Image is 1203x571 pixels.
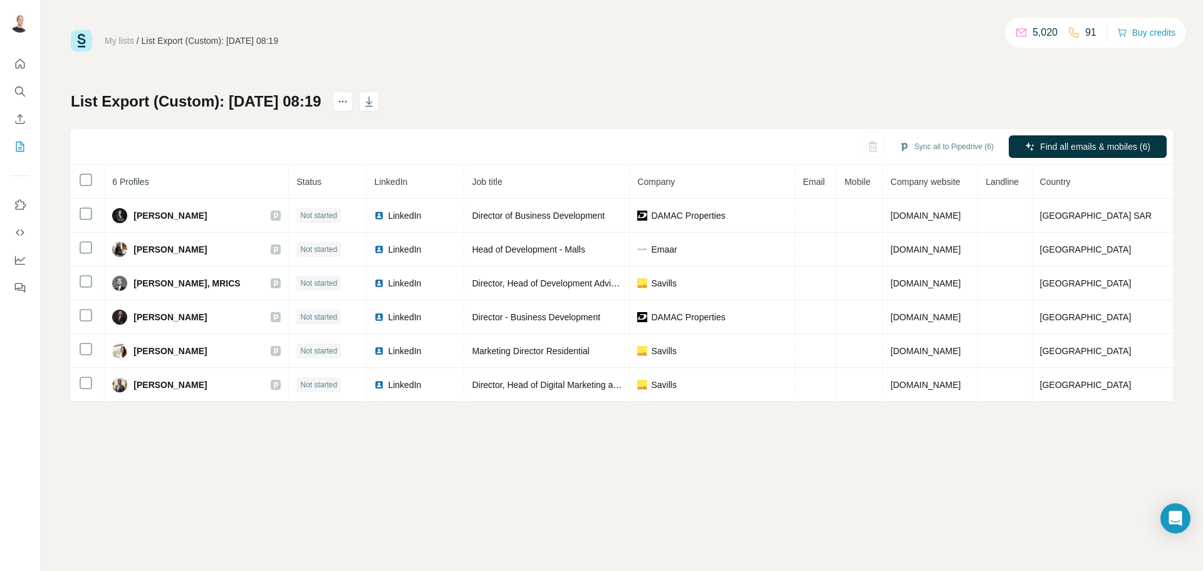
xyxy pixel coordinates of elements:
img: LinkedIn logo [374,244,384,254]
img: LinkedIn logo [374,380,384,390]
button: Use Surfe API [10,221,30,244]
button: actions [333,92,353,112]
span: [PERSON_NAME] [133,345,207,357]
span: Company [637,177,675,187]
img: LinkedIn logo [374,346,384,356]
button: Use Surfe on LinkedIn [10,194,30,216]
span: Landline [986,177,1019,187]
span: Not started [300,312,337,323]
span: [PERSON_NAME] [133,243,207,256]
button: Enrich CSV [10,108,30,130]
button: Dashboard [10,249,30,271]
span: Savills [651,277,676,290]
span: Director of Business Development [472,211,605,221]
img: company-logo [637,380,647,390]
span: Status [296,177,321,187]
div: List Export (Custom): [DATE] 08:19 [142,34,278,47]
span: Not started [300,345,337,357]
span: [GEOGRAPHIC_DATA] [1040,244,1132,254]
button: My lists [10,135,30,158]
img: company-logo [637,211,647,221]
img: LinkedIn logo [374,211,384,221]
span: LinkedIn [388,311,421,323]
img: Avatar [112,310,127,325]
img: Avatar [112,343,127,359]
span: LinkedIn [388,243,421,256]
img: Avatar [112,276,127,291]
span: [GEOGRAPHIC_DATA] [1040,278,1132,288]
span: [DOMAIN_NAME] [890,211,961,221]
button: Sync all to Pipedrive (6) [890,137,1002,156]
img: Avatar [112,377,127,392]
img: company-logo [637,346,647,356]
img: LinkedIn logo [374,312,384,322]
span: [DOMAIN_NAME] [890,244,961,254]
span: Company website [890,177,960,187]
span: DAMAC Properties [651,209,725,222]
span: Director, Head of Development Advisory - Global Residential Development [472,278,761,288]
span: 6 Profiles [112,177,148,187]
span: Savills [651,379,676,391]
button: Search [10,80,30,103]
span: LinkedIn [388,379,421,391]
img: LinkedIn logo [374,278,384,288]
span: LinkedIn [388,345,421,357]
button: Buy credits [1117,24,1175,41]
span: Job title [472,177,502,187]
span: Head of Development - Malls [472,244,585,254]
img: Surfe Logo [71,30,92,51]
a: My lists [105,36,134,46]
span: [GEOGRAPHIC_DATA] [1040,346,1132,356]
span: LinkedIn [388,277,421,290]
span: DAMAC Properties [651,311,725,323]
span: [DOMAIN_NAME] [890,346,961,356]
span: [DOMAIN_NAME] [890,278,961,288]
div: Open Intercom Messenger [1160,503,1190,533]
img: company-logo [637,278,647,288]
span: [PERSON_NAME] [133,209,207,222]
span: Director, Head of Digital Marketing and Client Engagement [472,380,699,390]
h1: List Export (Custom): [DATE] 08:19 [71,92,321,112]
span: LinkedIn [374,177,407,187]
span: Marketing Director Residential [472,346,590,356]
li: / [137,34,139,47]
img: Avatar [112,208,127,223]
span: [DOMAIN_NAME] [890,312,961,322]
button: Find all emails & mobiles (6) [1009,135,1167,158]
img: company-logo [637,312,647,322]
span: [GEOGRAPHIC_DATA] [1040,312,1132,322]
p: 91 [1085,25,1096,40]
span: Director - Business Development [472,312,600,322]
span: Emaar [651,243,677,256]
span: Find all emails & mobiles (6) [1040,140,1150,153]
span: Savills [651,345,676,357]
button: Quick start [10,53,30,75]
span: Not started [300,278,337,289]
span: Email [803,177,825,187]
span: LinkedIn [388,209,421,222]
span: [PERSON_NAME] [133,311,207,323]
img: Avatar [10,13,30,33]
button: Feedback [10,276,30,299]
span: Not started [300,244,337,255]
span: Mobile [845,177,870,187]
span: Not started [300,379,337,390]
p: 5,020 [1033,25,1058,40]
span: [DOMAIN_NAME] [890,380,961,390]
img: company-logo [637,244,647,254]
span: Country [1040,177,1071,187]
span: [GEOGRAPHIC_DATA] [1040,380,1132,390]
img: Avatar [112,242,127,257]
span: [PERSON_NAME] [133,379,207,391]
span: [PERSON_NAME], MRICS [133,277,240,290]
span: [GEOGRAPHIC_DATA] SAR [1040,211,1152,221]
span: Not started [300,210,337,221]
